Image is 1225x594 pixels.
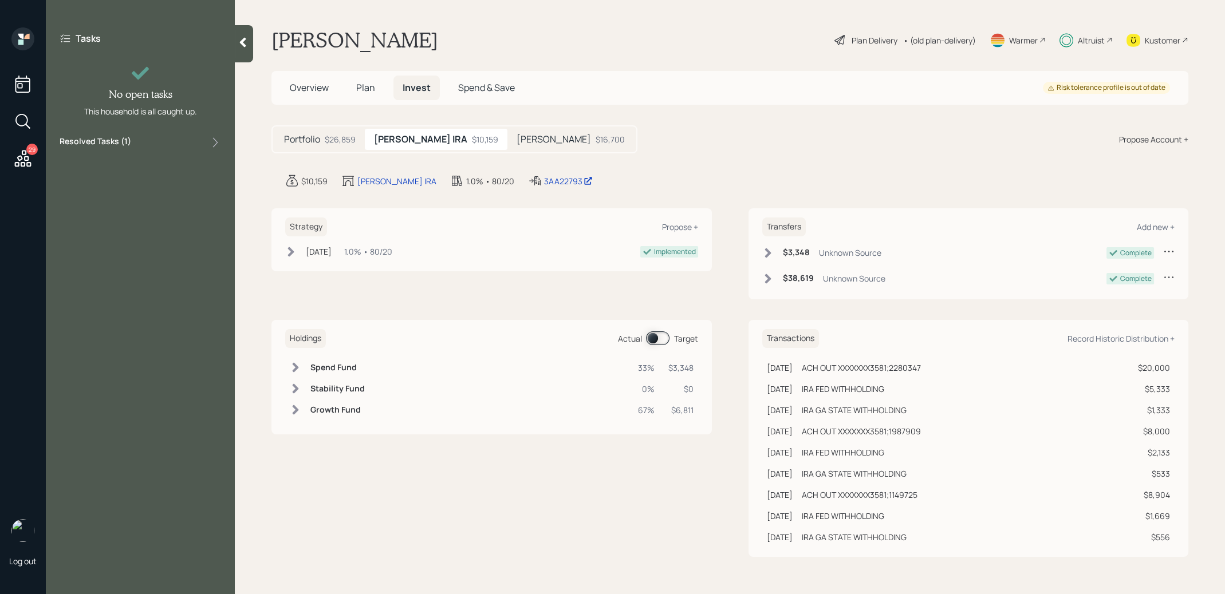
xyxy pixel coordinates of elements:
div: $8,904 [1138,489,1170,501]
div: $1,333 [1138,404,1170,416]
label: Resolved Tasks ( 1 ) [60,136,131,149]
div: 67% [638,404,655,416]
div: $10,159 [472,133,498,145]
img: treva-nostdahl-headshot.png [11,519,34,542]
div: Kustomer [1145,34,1180,46]
div: 29 [26,144,38,155]
div: [DATE] [767,489,793,501]
div: [DATE] [306,245,332,258]
div: ACH OUT XXXXXXX3581;1149725 [802,489,917,501]
h6: Strategy [285,217,327,236]
div: Actual [618,332,642,344]
span: Spend & Save [458,81,515,94]
div: 0% [638,383,655,395]
div: $5,333 [1138,383,1170,395]
h6: Transfers [762,217,806,236]
div: Propose + [662,221,698,232]
div: IRA FED WITHHOLDING [802,446,884,458]
div: [DATE] [767,446,793,458]
div: [DATE] [767,510,793,522]
div: [DATE] [767,383,793,395]
div: Propose Account + [1119,133,1188,145]
h6: Transactions [762,329,819,348]
div: Plan Delivery [852,34,897,46]
div: Altruist [1078,34,1105,46]
h4: No open tasks [109,88,172,101]
label: Tasks [76,32,101,45]
div: $10,159 [301,175,328,187]
h5: [PERSON_NAME] IRA [374,134,467,145]
h6: Spend Fund [310,363,365,373]
div: [DATE] [767,425,793,437]
div: Risk tolerance profile is out of date [1047,83,1165,93]
h6: Holdings [285,329,326,348]
div: 1.0% • 80/20 [344,245,392,258]
h6: Stability Fund [310,384,365,394]
div: $8,000 [1138,425,1170,437]
div: 1.0% • 80/20 [466,175,514,187]
div: $3,348 [668,362,694,374]
h6: $3,348 [783,248,810,258]
div: IRA GA STATE WITHHOLDING [802,468,907,480]
div: $0 [668,383,694,395]
div: $556 [1138,531,1170,543]
div: IRA GA STATE WITHHOLDING [802,531,907,543]
div: Complete [1120,248,1152,258]
div: $26,859 [325,133,356,145]
div: IRA FED WITHHOLDING [802,510,884,522]
div: Target [674,332,698,344]
span: Plan [356,81,375,94]
div: [DATE] [767,531,793,543]
div: This household is all caught up. [84,105,197,117]
h6: $38,619 [783,274,814,283]
h5: Portfolio [284,134,320,145]
div: Warmer [1009,34,1038,46]
div: IRA FED WITHHOLDING [802,383,884,395]
div: ACH OUT XXXXXXX3581;2280347 [802,362,921,374]
div: Complete [1120,274,1152,284]
div: IRA GA STATE WITHHOLDING [802,404,907,416]
div: $6,811 [668,404,694,416]
div: $1,669 [1138,510,1170,522]
div: [DATE] [767,468,793,480]
div: $16,700 [596,133,625,145]
div: • (old plan-delivery) [903,34,976,46]
div: $20,000 [1138,362,1170,374]
div: Implemented [654,247,696,257]
div: [PERSON_NAME] IRA [357,175,436,187]
span: Overview [290,81,329,94]
div: Record Historic Distribution + [1068,333,1175,344]
div: $533 [1138,468,1170,480]
h1: [PERSON_NAME] [271,27,438,53]
div: Unknown Source [819,247,881,259]
div: 33% [638,362,655,374]
h5: [PERSON_NAME] [517,134,591,145]
div: [DATE] [767,404,793,416]
div: 3AA22793 [544,175,593,187]
div: Add new + [1137,221,1175,232]
div: Log out [9,556,37,567]
div: ACH OUT XXXXXXX3581;1987909 [802,425,921,437]
div: $2,133 [1138,446,1170,458]
h6: Growth Fund [310,405,365,415]
div: [DATE] [767,362,793,374]
span: Invest [403,81,431,94]
div: Unknown Source [823,272,885,284]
